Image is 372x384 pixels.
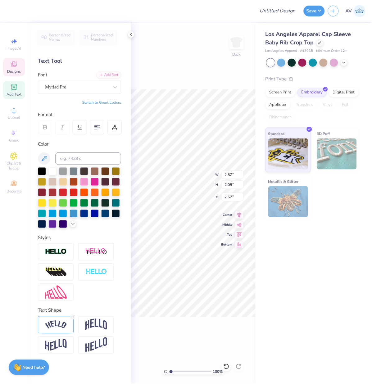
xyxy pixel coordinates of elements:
[38,307,121,314] div: Text Shape
[316,48,347,54] span: Minimum Order: 12 +
[292,100,317,110] div: Transfers
[38,234,121,242] div: Styles
[297,88,327,97] div: Embroidery
[346,5,366,17] a: AV
[7,46,21,51] span: Image AI
[304,6,325,16] button: Save
[91,33,113,42] span: Personalized Numbers
[265,75,360,83] div: Print Type
[268,186,308,217] img: Metallic & Glitter
[268,138,308,169] img: Standard
[9,138,19,143] span: Greek
[38,71,47,79] label: Font
[346,7,352,15] span: AV
[7,189,21,194] span: Decorate
[265,30,351,46] span: Los Angeles Apparel Cap Sleeve Baby Rib Crop Top
[7,92,21,97] span: Add Text
[230,36,243,48] img: Back
[317,130,330,137] span: 3D Puff
[8,115,20,120] span: Upload
[255,5,301,17] input: Untitled Design
[45,286,67,299] img: Free Distort
[45,248,67,255] img: Stroke
[233,52,241,57] div: Back
[38,57,121,65] div: Text Tool
[268,130,285,137] span: Standard
[85,319,107,331] img: Arch
[23,365,45,371] strong: Need help?
[265,113,296,122] div: Rhinestones
[82,100,121,105] button: Switch to Greek Letters
[97,71,121,79] div: Add Font
[85,269,107,276] img: Negative Space
[7,69,21,74] span: Designs
[221,243,233,247] span: Bottom
[317,138,357,169] img: 3D Puff
[55,152,121,165] input: e.g. 7428 c
[221,223,233,227] span: Middle
[300,48,313,54] span: # 43035
[213,369,223,375] span: 100 %
[3,161,25,171] span: Clipart & logos
[45,267,67,277] img: 3d Illusion
[354,5,366,17] img: Aargy Velasco
[338,100,353,110] div: Foil
[85,248,107,256] img: Shadow
[49,33,71,42] span: Personalized Names
[265,88,296,97] div: Screen Print
[265,100,290,110] div: Applique
[45,339,67,351] img: Flag
[45,321,67,329] img: Arc
[221,233,233,237] span: Top
[265,48,297,54] span: Los Angeles Apparel
[221,213,233,217] span: Center
[329,88,359,97] div: Digital Print
[85,337,107,353] img: Rise
[319,100,336,110] div: Vinyl
[38,141,121,148] div: Color
[268,178,299,185] span: Metallic & Glitter
[38,111,122,118] div: Format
